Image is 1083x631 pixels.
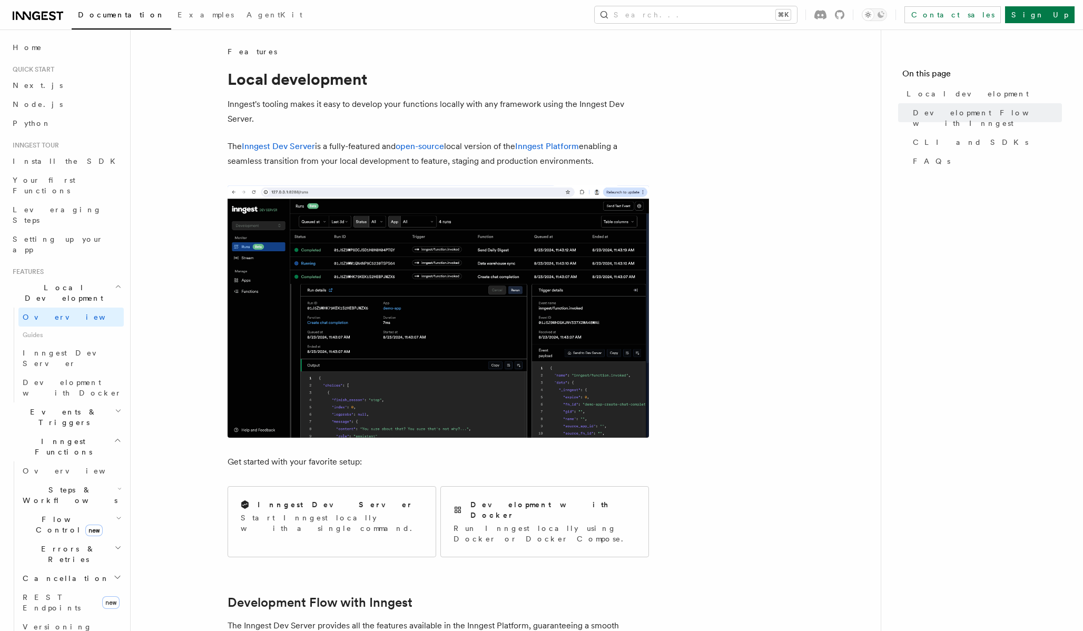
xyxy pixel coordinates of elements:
[8,308,124,402] div: Local Development
[23,623,92,631] span: Versioning
[909,103,1062,133] a: Development Flow with Inngest
[8,141,59,150] span: Inngest tour
[228,139,649,169] p: The is a fully-featured and local version of the enabling a seamless transition from your local d...
[18,544,114,565] span: Errors & Retries
[8,76,124,95] a: Next.js
[396,141,444,151] a: open-source
[240,3,309,28] a: AgentKit
[18,573,110,584] span: Cancellation
[776,9,791,20] kbd: ⌘K
[228,595,412,610] a: Development Flow with Inngest
[470,499,636,520] h2: Development with Docker
[8,65,54,74] span: Quick start
[241,512,423,534] p: Start Inngest locally with a single command.
[18,514,116,535] span: Flow Control
[909,133,1062,152] a: CLI and SDKs
[8,38,124,57] a: Home
[18,569,124,588] button: Cancellation
[907,88,1029,99] span: Local development
[23,349,113,368] span: Inngest Dev Server
[13,119,51,127] span: Python
[8,282,115,303] span: Local Development
[904,6,1001,23] a: Contact sales
[913,107,1062,129] span: Development Flow with Inngest
[8,402,124,432] button: Events & Triggers
[72,3,171,29] a: Documentation
[909,152,1062,171] a: FAQs
[8,268,44,276] span: Features
[13,81,63,90] span: Next.js
[8,432,124,461] button: Inngest Functions
[18,308,124,327] a: Overview
[258,499,413,510] h2: Inngest Dev Server
[913,137,1028,147] span: CLI and SDKs
[178,11,234,19] span: Examples
[13,100,63,109] span: Node.js
[228,97,649,126] p: Inngest's tooling makes it easy to develop your functions locally with any framework using the In...
[515,141,579,151] a: Inngest Platform
[228,46,277,57] span: Features
[8,114,124,133] a: Python
[228,70,649,88] h1: Local development
[18,327,124,343] span: Guides
[23,313,131,321] span: Overview
[18,539,124,569] button: Errors & Retries
[8,95,124,114] a: Node.js
[242,141,315,151] a: Inngest Dev Server
[18,510,124,539] button: Flow Controlnew
[8,436,114,457] span: Inngest Functions
[902,67,1062,84] h4: On this page
[18,485,117,506] span: Steps & Workflows
[18,588,124,617] a: REST Endpointsnew
[247,11,302,19] span: AgentKit
[8,278,124,308] button: Local Development
[1005,6,1075,23] a: Sign Up
[13,42,42,53] span: Home
[902,84,1062,103] a: Local development
[228,455,649,469] p: Get started with your favorite setup:
[13,205,102,224] span: Leveraging Steps
[23,378,122,397] span: Development with Docker
[102,596,120,609] span: new
[440,486,649,557] a: Development with DockerRun Inngest locally using Docker or Docker Compose.
[228,185,649,438] img: The Inngest Dev Server on the Functions page
[8,200,124,230] a: Leveraging Steps
[8,152,124,171] a: Install the SDK
[913,156,950,166] span: FAQs
[85,525,103,536] span: new
[18,480,124,510] button: Steps & Workflows
[454,523,636,544] p: Run Inngest locally using Docker or Docker Compose.
[13,157,122,165] span: Install the SDK
[23,593,81,612] span: REST Endpoints
[78,11,165,19] span: Documentation
[228,486,436,557] a: Inngest Dev ServerStart Inngest locally with a single command.
[18,343,124,373] a: Inngest Dev Server
[8,171,124,200] a: Your first Functions
[171,3,240,28] a: Examples
[18,373,124,402] a: Development with Docker
[13,235,103,254] span: Setting up your app
[8,407,115,428] span: Events & Triggers
[862,8,887,21] button: Toggle dark mode
[8,230,124,259] a: Setting up your app
[13,176,75,195] span: Your first Functions
[595,6,797,23] button: Search...⌘K
[23,467,131,475] span: Overview
[18,461,124,480] a: Overview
